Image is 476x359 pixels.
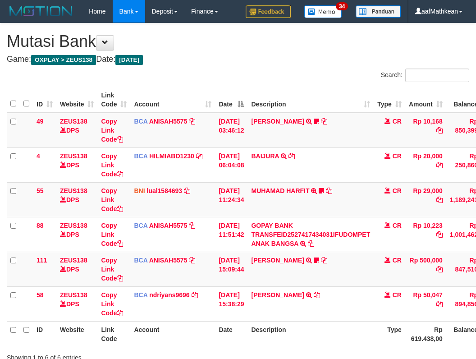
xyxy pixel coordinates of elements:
[134,152,147,160] span: BCA
[251,152,279,160] a: BAIJURA
[393,118,402,125] span: CR
[56,217,97,252] td: DPS
[56,182,97,217] td: DPS
[101,291,123,317] a: Copy Link Code
[101,257,123,282] a: Copy Link Code
[189,222,195,229] a: Copy ANISAH5575 to clipboard
[356,5,401,18] img: panduan.png
[393,152,402,160] span: CR
[56,87,97,113] th: Website: activate to sort column ascending
[326,187,332,194] a: Copy MUHAMAD HARFIT to clipboard
[393,187,402,194] span: CR
[374,321,405,347] th: Type
[247,321,374,347] th: Description
[56,321,97,347] th: Website
[97,87,130,113] th: Link Code: activate to sort column ascending
[37,152,40,160] span: 4
[33,87,56,113] th: ID: activate to sort column ascending
[60,222,87,229] a: ZEUS138
[436,161,443,169] a: Copy Rp 20,000 to clipboard
[436,127,443,134] a: Copy Rp 10,168 to clipboard
[393,257,402,264] span: CR
[405,147,446,182] td: Rp 20,000
[246,5,291,18] img: Feedback.jpg
[146,187,182,194] a: lual1584693
[37,222,44,229] span: 88
[321,118,327,125] a: Copy INA PAUJANAH to clipboard
[215,217,247,252] td: [DATE] 11:51:42
[134,222,147,229] span: BCA
[134,187,145,194] span: BNI
[101,187,123,212] a: Copy Link Code
[56,252,97,286] td: DPS
[56,286,97,321] td: DPS
[374,87,405,113] th: Type: activate to sort column ascending
[215,147,247,182] td: [DATE] 06:04:08
[196,152,202,160] a: Copy HILMIABD1230 to clipboard
[321,257,327,264] a: Copy KAREN ADELIN MARTH to clipboard
[405,87,446,113] th: Amount: activate to sort column ascending
[56,147,97,182] td: DPS
[405,321,446,347] th: Rp 619.438,00
[405,286,446,321] td: Rp 50,047
[130,321,215,347] th: Account
[149,152,194,160] a: HILMIABD1230
[405,182,446,217] td: Rp 29,000
[215,252,247,286] td: [DATE] 15:09:44
[393,291,402,299] span: CR
[393,222,402,229] span: CR
[436,300,443,308] a: Copy Rp 50,047 to clipboard
[405,252,446,286] td: Rp 500,000
[7,32,469,51] h1: Mutasi Bank
[436,266,443,273] a: Copy Rp 500,000 to clipboard
[60,118,87,125] a: ZEUS138
[60,187,87,194] a: ZEUS138
[215,286,247,321] td: [DATE] 15:38:29
[251,257,304,264] a: [PERSON_NAME]
[130,87,215,113] th: Account: activate to sort column ascending
[149,291,190,299] a: ndriyans9696
[405,113,446,148] td: Rp 10,168
[288,152,295,160] a: Copy BAIJURA to clipboard
[215,182,247,217] td: [DATE] 11:24:34
[251,291,304,299] a: [PERSON_NAME]
[37,291,44,299] span: 58
[101,222,123,247] a: Copy Link Code
[37,187,44,194] span: 55
[314,291,320,299] a: Copy ARI PRANATA to clipboard
[149,257,188,264] a: ANISAH5575
[436,196,443,203] a: Copy Rp 29,000 to clipboard
[215,321,247,347] th: Date
[60,257,87,264] a: ZEUS138
[247,87,374,113] th: Description: activate to sort column ascending
[7,5,75,18] img: MOTION_logo.png
[101,118,123,143] a: Copy Link Code
[405,69,469,82] input: Search:
[134,118,147,125] span: BCA
[31,55,96,65] span: OXPLAY > ZEUS138
[37,257,47,264] span: 111
[405,217,446,252] td: Rp 10,223
[149,118,188,125] a: ANISAH5575
[215,87,247,113] th: Date: activate to sort column descending
[184,187,190,194] a: Copy lual1584693 to clipboard
[336,2,348,10] span: 34
[149,222,188,229] a: ANISAH5575
[97,321,130,347] th: Link Code
[60,291,87,299] a: ZEUS138
[189,257,195,264] a: Copy ANISAH5575 to clipboard
[251,118,304,125] a: [PERSON_NAME]
[308,240,314,247] a: Copy GOPAY BANK TRANSFEID2527417434031IFUDOMPET ANAK BANGSA to clipboard
[436,231,443,238] a: Copy Rp 10,223 to clipboard
[189,118,195,125] a: Copy ANISAH5575 to clipboard
[115,55,143,65] span: [DATE]
[134,291,147,299] span: BCA
[33,321,56,347] th: ID
[304,5,342,18] img: Button%20Memo.svg
[251,187,309,194] a: MUHAMAD HARFIT
[7,55,469,64] h4: Game: Date:
[215,113,247,148] td: [DATE] 03:46:12
[134,257,147,264] span: BCA
[37,118,44,125] span: 49
[192,291,198,299] a: Copy ndriyans9696 to clipboard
